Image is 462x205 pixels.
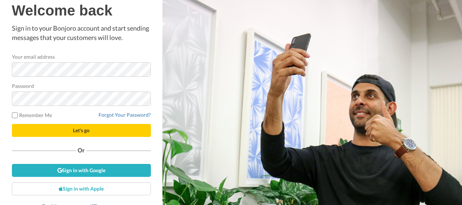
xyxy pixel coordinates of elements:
[12,111,52,119] label: Remember Me
[12,53,55,61] label: Your email address
[99,112,151,118] a: Forgot Your Password?
[12,82,34,90] label: Password
[12,112,18,118] input: Remember Me
[12,3,151,18] h1: Welcome back
[12,164,151,177] a: Sign in with Google
[12,24,151,42] p: Sign in to your Bonjoro account and start sending messages that your customers will love.
[12,182,151,195] a: Sign in with Apple
[73,127,90,133] span: Let's go
[76,148,86,153] span: Or
[12,124,151,137] button: Let's go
